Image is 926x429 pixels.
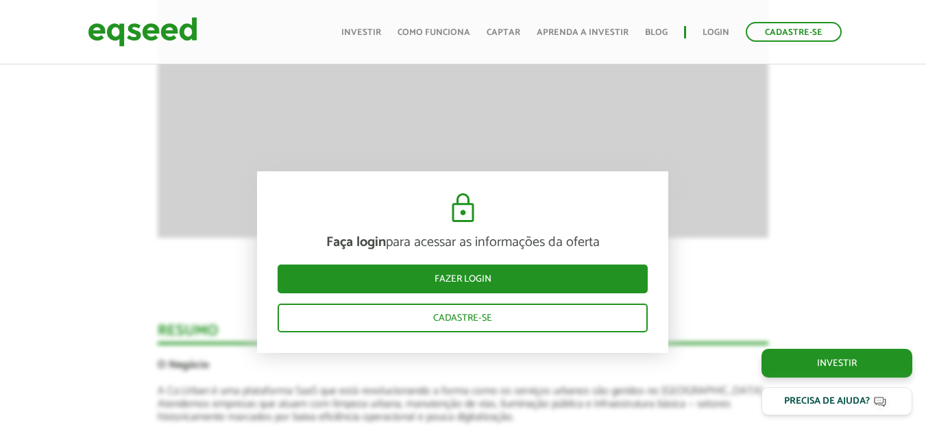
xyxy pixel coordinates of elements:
[703,28,729,37] a: Login
[487,28,520,37] a: Captar
[398,28,470,37] a: Como funciona
[88,14,197,50] img: EqSeed
[446,192,480,225] img: cadeado.svg
[341,28,381,37] a: Investir
[645,28,668,37] a: Blog
[278,234,648,251] p: para acessar as informações da oferta
[278,265,648,293] a: Fazer login
[761,349,912,378] a: Investir
[278,304,648,332] a: Cadastre-se
[537,28,629,37] a: Aprenda a investir
[326,231,386,254] strong: Faça login
[746,22,842,42] a: Cadastre-se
